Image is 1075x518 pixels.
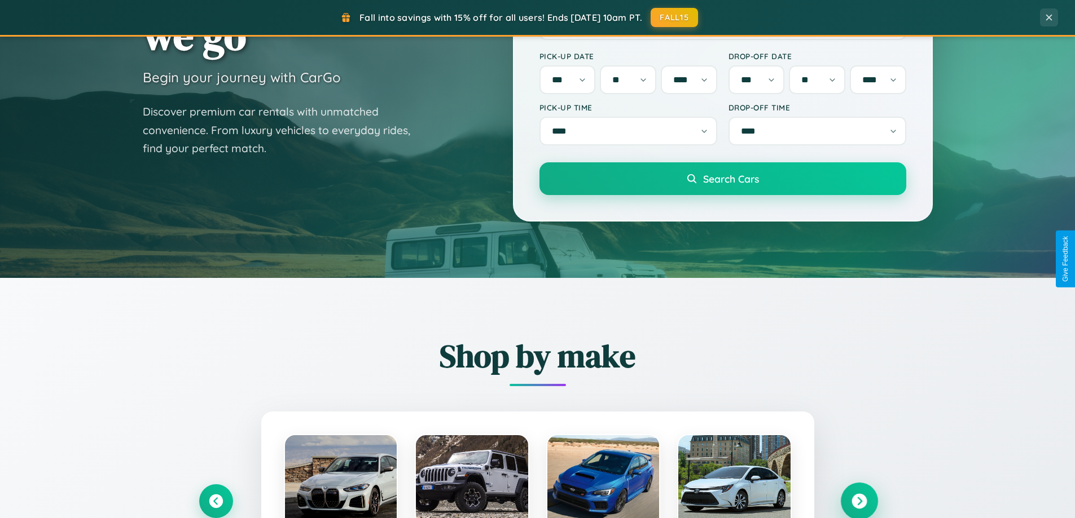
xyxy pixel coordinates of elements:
[651,8,698,27] button: FALL15
[729,51,906,61] label: Drop-off Date
[1061,236,1069,282] div: Give Feedback
[359,12,642,23] span: Fall into savings with 15% off for all users! Ends [DATE] 10am PT.
[143,103,425,158] p: Discover premium car rentals with unmatched convenience. From luxury vehicles to everyday rides, ...
[729,103,906,112] label: Drop-off Time
[539,103,717,112] label: Pick-up Time
[143,69,341,86] h3: Begin your journey with CarGo
[703,172,759,185] span: Search Cars
[539,51,717,61] label: Pick-up Date
[539,162,906,195] button: Search Cars
[199,334,876,378] h2: Shop by make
